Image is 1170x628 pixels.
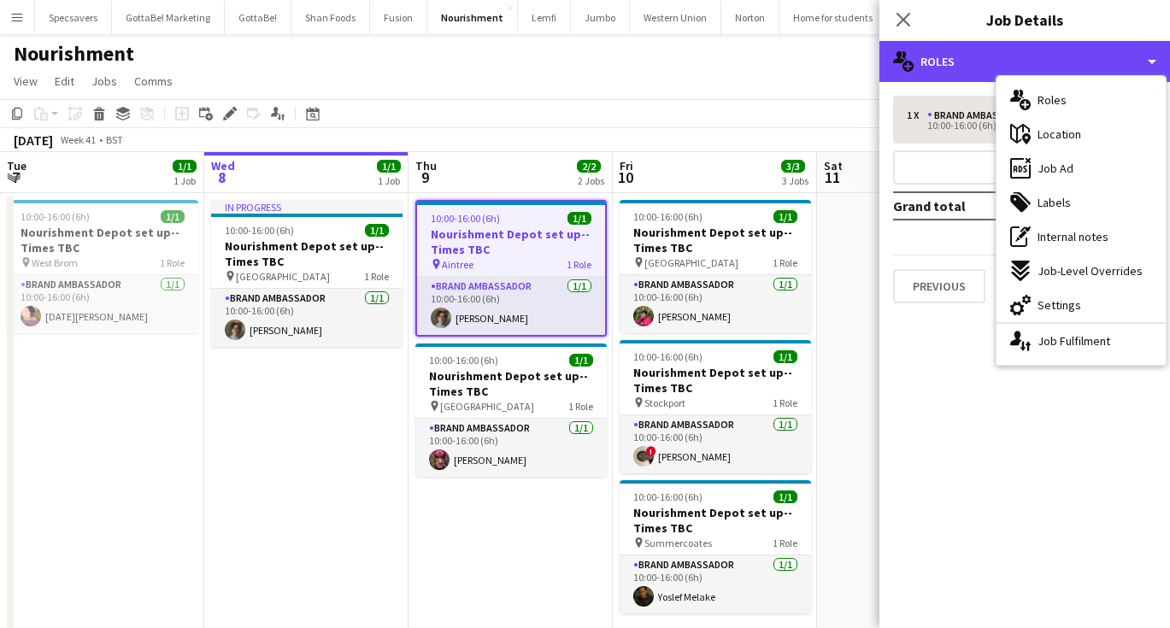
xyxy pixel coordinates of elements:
[127,70,179,92] a: Comms
[617,167,633,187] span: 10
[377,160,401,173] span: 1/1
[620,200,811,333] div: 10:00-16:00 (6h)1/1Nourishment Depot set up--Times TBC [GEOGRAPHIC_DATA]1 RoleBrand Ambassador1/1...
[7,158,26,173] span: Tue
[7,275,198,333] app-card-role: Brand Ambassador1/110:00-16:00 (6h)[DATE][PERSON_NAME]
[211,289,403,347] app-card-role: Brand Ambassador1/110:00-16:00 (6h)[PERSON_NAME]
[620,365,811,396] h3: Nourishment Depot set up--Times TBC
[85,70,124,92] a: Jobs
[7,200,198,333] app-job-card: 10:00-16:00 (6h)1/1Nourishment Depot set up--Times TBC West Brom1 RoleBrand Ambassador1/110:00-16...
[633,210,703,223] span: 10:00-16:00 (6h)
[773,350,797,363] span: 1/1
[4,167,26,187] span: 7
[782,174,808,187] div: 3 Jobs
[577,160,601,173] span: 2/2
[569,354,593,367] span: 1/1
[236,270,330,283] span: [GEOGRAPHIC_DATA]
[773,256,797,269] span: 1 Role
[646,446,656,456] span: !
[7,70,44,92] a: View
[378,174,400,187] div: 1 Job
[415,200,607,337] div: 10:00-16:00 (6h)1/1Nourishment Depot set up--Times TBC Aintree1 RoleBrand Ambassador1/110:00-16:0...
[879,41,1170,82] div: Roles
[209,167,235,187] span: 8
[417,277,605,335] app-card-role: Brand Ambassador1/110:00-16:00 (6h)[PERSON_NAME]
[644,537,712,549] span: Summercoates
[291,1,370,34] button: Shan Foods
[721,1,779,34] button: Norton
[442,258,473,271] span: Aintree
[365,224,389,237] span: 1/1
[571,1,630,34] button: Jumbo
[620,158,633,173] span: Fri
[633,350,703,363] span: 10:00-16:00 (6h)
[779,1,887,34] button: Home for students
[630,1,721,34] button: Western Union
[1038,92,1067,108] span: Roles
[173,174,196,187] div: 1 Job
[879,9,1170,31] h3: Job Details
[35,1,112,34] button: Specsavers
[112,1,225,34] button: GottaBe! Marketing
[415,419,607,477] app-card-role: Brand Ambassador1/110:00-16:00 (6h)[PERSON_NAME]
[14,41,134,67] h1: Nourishment
[824,158,843,173] span: Sat
[620,555,811,613] app-card-role: Brand Ambassador1/110:00-16:00 (6h)Yoslef Melake
[893,192,1064,220] td: Grand total
[633,490,703,503] span: 10:00-16:00 (6h)
[1038,263,1143,279] span: Job-Level Overrides
[620,340,811,473] app-job-card: 10:00-16:00 (6h)1/1Nourishment Depot set up--Times TBC Stockport1 RoleBrand Ambassador1/110:00-16...
[518,1,571,34] button: Lemfi
[1038,126,1081,142] span: Location
[134,73,173,89] span: Comms
[417,226,605,257] h3: Nourishment Depot set up--Times TBC
[893,269,985,303] button: Previous
[55,73,74,89] span: Edit
[415,343,607,477] app-job-card: 10:00-16:00 (6h)1/1Nourishment Depot set up--Times TBC [GEOGRAPHIC_DATA]1 RoleBrand Ambassador1/1...
[620,225,811,255] h3: Nourishment Depot set up--Times TBC
[211,200,403,347] app-job-card: In progress10:00-16:00 (6h)1/1Nourishment Depot set up--Times TBC [GEOGRAPHIC_DATA]1 RoleBrand Am...
[893,150,1156,185] button: Add role
[620,415,811,473] app-card-role: Brand Ambassador1/110:00-16:00 (6h)![PERSON_NAME]
[225,1,291,34] button: GottaBe!
[91,73,117,89] span: Jobs
[161,210,185,223] span: 1/1
[225,224,294,237] span: 10:00-16:00 (6h)
[370,1,427,34] button: Fusion
[773,396,797,409] span: 1 Role
[431,212,500,225] span: 10:00-16:00 (6h)
[773,210,797,223] span: 1/1
[429,354,498,367] span: 10:00-16:00 (6h)
[211,200,403,214] div: In progress
[997,324,1166,358] div: Job Fulfilment
[440,400,534,413] span: [GEOGRAPHIC_DATA]
[781,160,805,173] span: 3/3
[620,275,811,333] app-card-role: Brand Ambassador1/110:00-16:00 (6h)[PERSON_NAME]
[927,109,1037,121] div: Brand Ambassador
[211,238,403,269] h3: Nourishment Depot set up--Times TBC
[773,537,797,549] span: 1 Role
[907,121,1125,130] div: 10:00-16:00 (6h)
[211,158,235,173] span: Wed
[32,256,78,269] span: West Brom
[7,225,198,255] h3: Nourishment Depot set up--Times TBC
[427,1,518,34] button: Nourishment
[620,480,811,613] app-job-card: 10:00-16:00 (6h)1/1Nourishment Depot set up--Times TBC Summercoates1 RoleBrand Ambassador1/110:00...
[620,505,811,536] h3: Nourishment Depot set up--Times TBC
[415,368,607,399] h3: Nourishment Depot set up--Times TBC
[413,167,437,187] span: 9
[773,490,797,503] span: 1/1
[567,258,591,271] span: 1 Role
[415,158,437,173] span: Thu
[1038,229,1108,244] span: Internal notes
[56,133,99,146] span: Week 41
[1038,161,1073,176] span: Job Ad
[364,270,389,283] span: 1 Role
[821,167,843,187] span: 11
[644,256,738,269] span: [GEOGRAPHIC_DATA]
[173,160,197,173] span: 1/1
